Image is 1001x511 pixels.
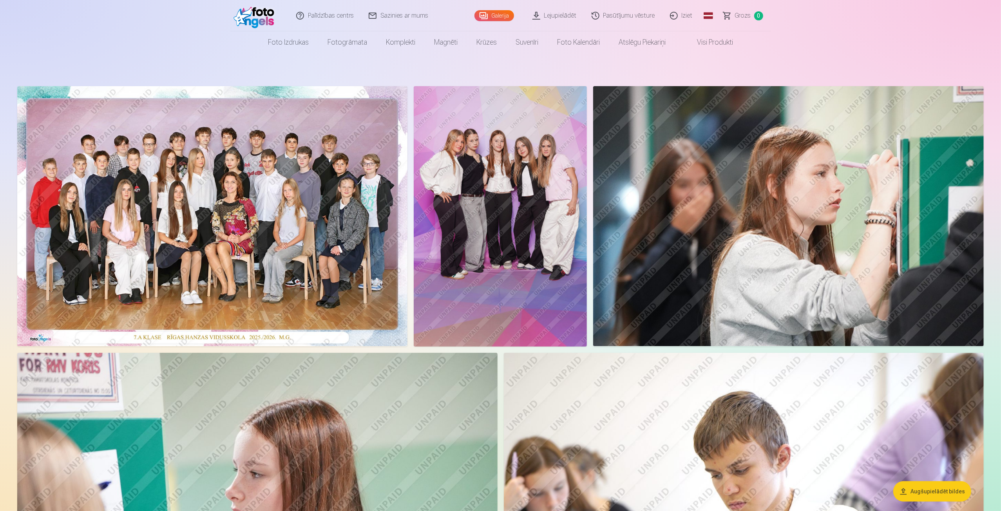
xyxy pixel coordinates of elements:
[548,31,609,53] a: Foto kalendāri
[425,31,467,53] a: Magnēti
[735,11,751,20] span: Grozs
[754,11,763,20] span: 0
[467,31,506,53] a: Krūzes
[474,10,514,21] a: Galerija
[318,31,377,53] a: Fotogrāmata
[893,481,971,502] button: Augšupielādēt bildes
[259,31,318,53] a: Foto izdrukas
[609,31,675,53] a: Atslēgu piekariņi
[377,31,425,53] a: Komplekti
[675,31,742,53] a: Visi produkti
[234,3,279,28] img: /fa1
[506,31,548,53] a: Suvenīri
